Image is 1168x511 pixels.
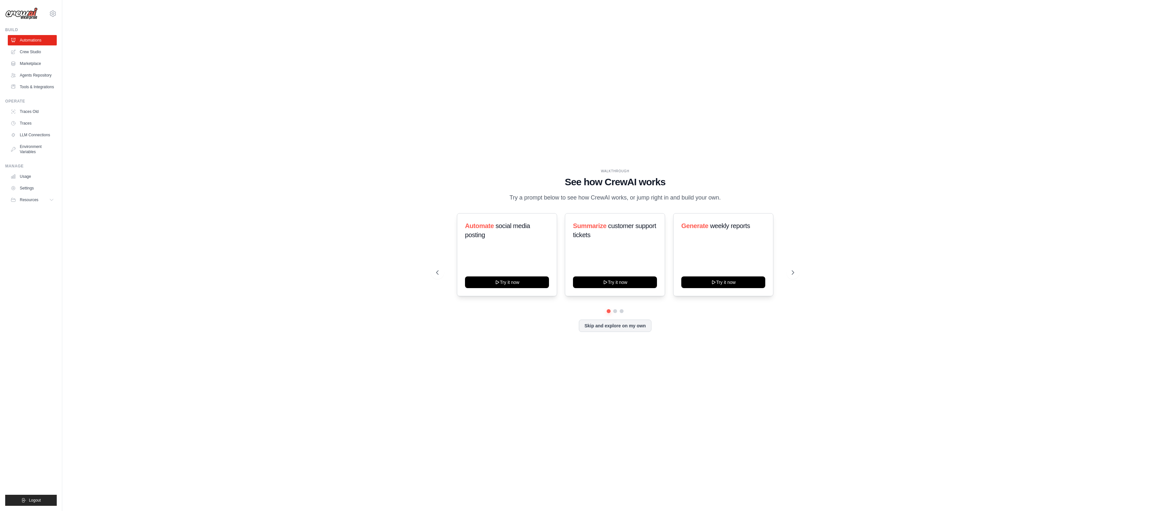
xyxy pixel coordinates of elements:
[20,197,38,202] span: Resources
[436,176,794,188] h1: See how CrewAI works
[8,141,57,157] a: Environment Variables
[8,130,57,140] a: LLM Connections
[579,320,651,332] button: Skip and explore on my own
[573,276,657,288] button: Try it now
[8,35,57,45] a: Automations
[29,498,41,503] span: Logout
[710,222,750,229] span: weekly reports
[5,495,57,506] button: Logout
[8,82,57,92] a: Tools & Integrations
[5,27,57,32] div: Build
[573,222,656,238] span: customer support tickets
[8,70,57,80] a: Agents Repository
[465,222,530,238] span: social media posting
[436,169,794,174] div: WALKTHROUGH
[5,99,57,104] div: Operate
[465,276,549,288] button: Try it now
[8,47,57,57] a: Crew Studio
[506,193,724,202] p: Try a prompt below to see how CrewAI works, or jump right in and build your own.
[8,183,57,193] a: Settings
[8,171,57,182] a: Usage
[8,58,57,69] a: Marketplace
[5,7,38,20] img: Logo
[5,164,57,169] div: Manage
[681,222,709,229] span: Generate
[465,222,494,229] span: Automate
[8,195,57,205] button: Resources
[573,222,606,229] span: Summarize
[681,276,765,288] button: Try it now
[8,118,57,128] a: Traces
[8,106,57,117] a: Traces Old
